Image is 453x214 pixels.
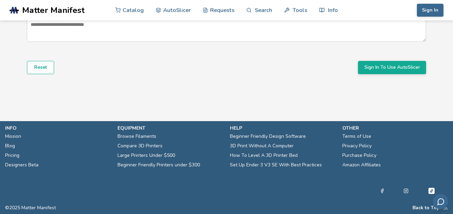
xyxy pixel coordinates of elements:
[358,61,426,74] button: Sign In To Use AutoSlicer
[443,205,448,211] a: RSS Feed
[342,125,448,132] p: other
[118,141,162,151] a: Compare 3D Printers
[404,187,408,195] a: Instagram
[5,151,19,160] a: Pricing
[342,141,372,151] a: Privacy Policy
[230,132,306,141] a: Beginner Friendly Design Software
[230,141,294,151] a: 3D Print Without A Computer
[118,125,223,132] p: equipment
[342,132,371,141] a: Terms of Use
[417,4,443,17] button: Sign In
[5,132,21,141] a: Mission
[5,141,15,151] a: Blog
[230,151,298,160] a: How To Level A 3D Printer Bed
[433,194,448,209] button: Send feedback via email
[380,187,385,195] a: Facebook
[5,205,56,211] span: © 2025 Matter Manifest
[27,18,426,42] textarea: Notes (optional)
[230,160,322,170] a: Set Up Ender 3 V3 SE With Best Practices
[118,151,175,160] a: Large Printers Under $500
[118,160,200,170] a: Beginner Friendly Printers under $300
[5,160,38,170] a: Designers Beta
[118,132,156,141] a: Browse Filaments
[230,125,335,132] p: help
[27,61,54,74] button: Reset
[342,151,376,160] a: Purchase Policy
[427,187,436,195] a: Tiktok
[22,5,84,15] span: Matter Manifest
[412,205,440,211] button: Back to Top
[342,160,381,170] a: Amazon Affiliates
[5,125,111,132] p: info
